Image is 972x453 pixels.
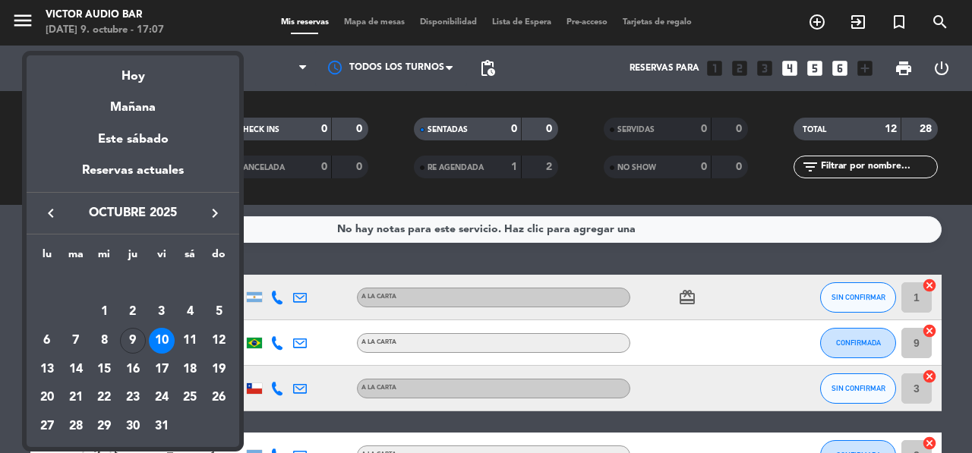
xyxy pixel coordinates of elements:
[91,385,117,411] div: 22
[176,326,205,355] td: 11 de octubre de 2025
[90,383,118,412] td: 22 de octubre de 2025
[118,246,147,269] th: jueves
[176,383,205,412] td: 25 de octubre de 2025
[33,269,233,298] td: OCT.
[177,328,203,354] div: 11
[91,357,117,382] div: 15
[90,246,118,269] th: miércoles
[63,357,89,382] div: 14
[176,246,205,269] th: sábado
[177,299,203,325] div: 4
[149,299,175,325] div: 3
[120,328,146,354] div: 9
[149,385,175,411] div: 24
[27,87,239,118] div: Mañana
[120,299,146,325] div: 2
[34,414,60,439] div: 27
[118,412,147,441] td: 30 de octubre de 2025
[62,355,90,384] td: 14 de octubre de 2025
[204,297,233,326] td: 5 de octubre de 2025
[42,204,60,222] i: keyboard_arrow_left
[206,204,224,222] i: keyboard_arrow_right
[118,355,147,384] td: 16 de octubre de 2025
[177,385,203,411] div: 25
[149,414,175,439] div: 31
[37,203,65,223] button: keyboard_arrow_left
[33,383,62,412] td: 20 de octubre de 2025
[90,326,118,355] td: 8 de octubre de 2025
[206,385,232,411] div: 26
[204,355,233,384] td: 19 de octubre de 2025
[120,385,146,411] div: 23
[63,414,89,439] div: 28
[120,414,146,439] div: 30
[204,383,233,412] td: 26 de octubre de 2025
[62,383,90,412] td: 21 de octubre de 2025
[204,246,233,269] th: domingo
[33,326,62,355] td: 6 de octubre de 2025
[147,297,176,326] td: 3 de octubre de 2025
[147,326,176,355] td: 10 de octubre de 2025
[176,355,205,384] td: 18 de octubre de 2025
[204,326,233,355] td: 12 de octubre de 2025
[118,383,147,412] td: 23 de octubre de 2025
[33,355,62,384] td: 13 de octubre de 2025
[206,357,232,382] div: 19
[149,357,175,382] div: 17
[147,246,176,269] th: viernes
[118,326,147,355] td: 9 de octubre de 2025
[62,246,90,269] th: martes
[91,299,117,325] div: 1
[63,385,89,411] div: 21
[27,118,239,161] div: Este sábado
[91,328,117,354] div: 8
[62,412,90,441] td: 28 de octubre de 2025
[120,357,146,382] div: 16
[177,357,203,382] div: 18
[147,412,176,441] td: 31 de octubre de 2025
[34,328,60,354] div: 6
[90,412,118,441] td: 29 de octubre de 2025
[91,414,117,439] div: 29
[62,326,90,355] td: 7 de octubre de 2025
[27,55,239,87] div: Hoy
[27,161,239,192] div: Reservas actuales
[34,385,60,411] div: 20
[147,355,176,384] td: 17 de octubre de 2025
[33,246,62,269] th: lunes
[206,299,232,325] div: 5
[147,383,176,412] td: 24 de octubre de 2025
[90,297,118,326] td: 1 de octubre de 2025
[149,328,175,354] div: 10
[206,328,232,354] div: 12
[201,203,229,223] button: keyboard_arrow_right
[65,203,201,223] span: octubre 2025
[176,297,205,326] td: 4 de octubre de 2025
[90,355,118,384] td: 15 de octubre de 2025
[118,297,147,326] td: 2 de octubre de 2025
[34,357,60,382] div: 13
[33,412,62,441] td: 27 de octubre de 2025
[63,328,89,354] div: 7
